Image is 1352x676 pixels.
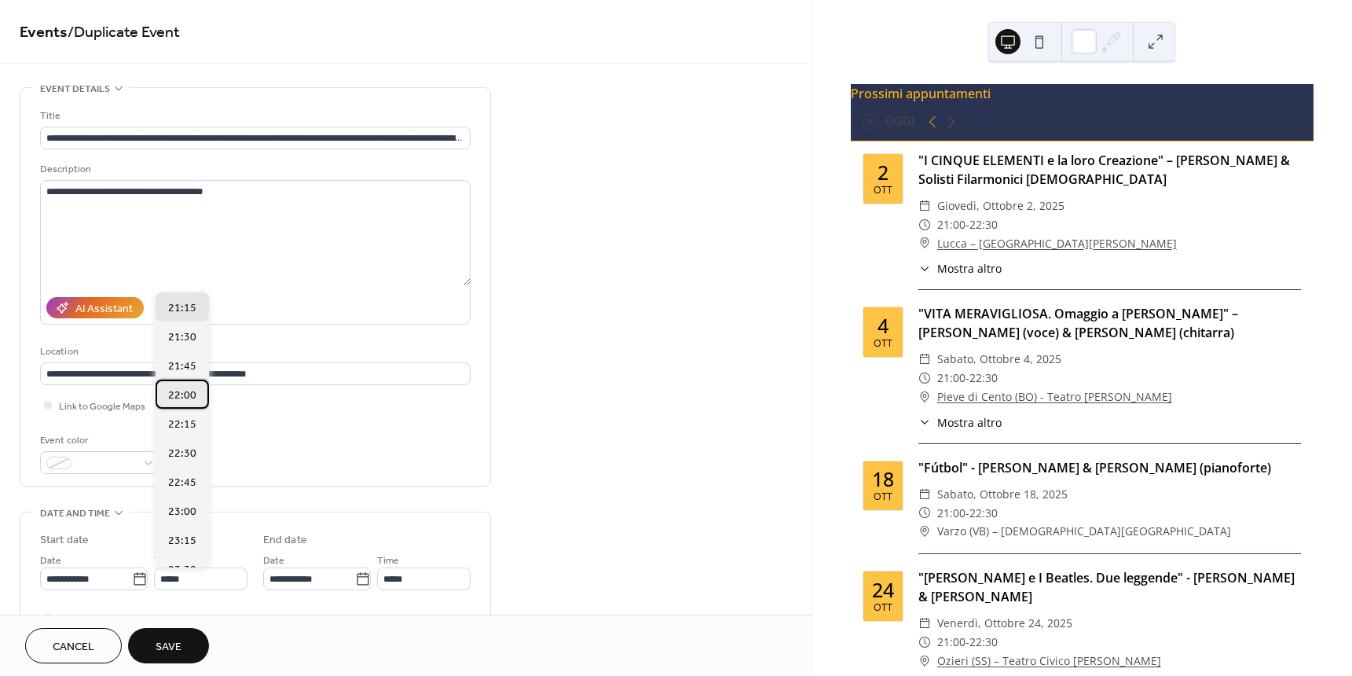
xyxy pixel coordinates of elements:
[918,350,931,369] div: ​
[168,533,196,549] span: 23:15
[878,163,889,182] div: 2
[937,369,965,388] span: 21:00
[937,197,1064,215] span: giovedì, ottobre 2, 2025
[937,652,1161,670] a: Ozieri (SS) – Teatro Civico [PERSON_NAME]
[937,215,965,234] span: 21:00
[937,522,1231,541] span: Varzo (VB) – [DEMOGRAPHIC_DATA][GEOGRAPHIC_DATA]
[918,234,931,253] div: ​
[937,234,1177,253] a: Lucca – [GEOGRAPHIC_DATA][PERSON_NAME]
[851,84,1314,103] div: Prossimi appuntamenti
[40,432,158,449] div: Event color
[59,611,86,627] span: All day
[168,475,196,491] span: 22:45
[918,414,1002,431] button: ​Mostra altro
[40,81,110,97] span: Event details
[937,260,1002,277] span: Mostra altro
[918,568,1301,606] div: "[PERSON_NAME] e I Beatles. Due leggende" - [PERSON_NAME] & [PERSON_NAME]
[263,532,307,549] div: End date
[168,388,196,404] span: 22:00
[168,300,196,317] span: 21:15
[40,161,467,178] div: Description
[168,358,196,375] span: 21:45
[874,492,892,502] div: ott
[128,628,209,663] button: Save
[918,197,931,215] div: ​
[874,339,892,349] div: ott
[918,652,931,670] div: ​
[918,151,1301,189] div: "I CINQUE ELEMENTI e la loro Creazione" – [PERSON_NAME] & Solisti Filarmonici [DEMOGRAPHIC_DATA]
[918,414,931,431] div: ​
[965,504,969,523] span: -
[918,614,931,633] div: ​
[918,369,931,388] div: ​
[918,215,931,234] div: ​
[965,369,969,388] span: -
[918,458,1301,477] div: "Fútbol" - [PERSON_NAME] & [PERSON_NAME] (pianoforte)
[918,485,931,504] div: ​
[25,628,122,663] button: Cancel
[918,388,931,406] div: ​
[918,260,931,277] div: ​
[40,532,89,549] div: Start date
[937,350,1061,369] span: sabato, ottobre 4, 2025
[969,215,998,234] span: 22:30
[969,369,998,388] span: 22:30
[872,469,894,489] div: 18
[918,260,1002,277] button: ​Mostra altro
[918,504,931,523] div: ​
[40,108,467,124] div: Title
[937,633,965,652] span: 21:00
[20,17,68,48] a: Events
[156,639,181,656] span: Save
[918,633,931,652] div: ​
[168,504,196,520] span: 23:00
[53,639,94,656] span: Cancel
[168,417,196,433] span: 22:15
[872,580,894,600] div: 24
[40,344,467,360] div: Location
[937,485,1068,504] span: sabato, ottobre 18, 2025
[937,414,1002,431] span: Mostra altro
[68,17,180,48] span: / Duplicate Event
[965,215,969,234] span: -
[965,633,969,652] span: -
[75,301,133,318] div: AI Assistant
[969,504,998,523] span: 22:30
[969,633,998,652] span: 22:30
[59,399,145,415] span: Link to Google Maps
[937,388,1172,406] a: Pieve di Cento (BO) - Teatro [PERSON_NAME]
[874,186,892,196] div: ott
[40,505,110,522] span: Date and time
[263,553,284,569] span: Date
[937,504,965,523] span: 21:00
[40,553,61,569] span: Date
[918,522,931,541] div: ​
[154,553,176,569] span: Time
[878,316,889,336] div: 4
[937,614,1072,633] span: venerdì, ottobre 24, 2025
[874,603,892,613] div: ott
[168,446,196,462] span: 22:30
[168,562,196,579] span: 23:30
[46,297,144,318] button: AI Assistant
[918,304,1301,342] div: "VITA MERAVIGLIOSA. Omaggio a [PERSON_NAME]" – [PERSON_NAME] (voce) & [PERSON_NAME] (chitarra)
[377,553,399,569] span: Time
[168,329,196,346] span: 21:30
